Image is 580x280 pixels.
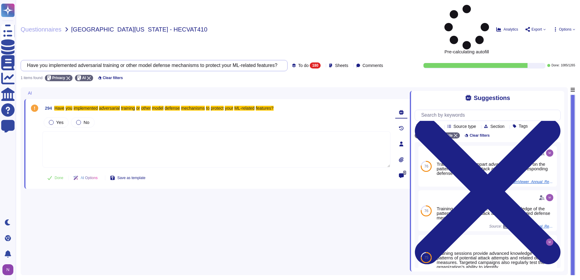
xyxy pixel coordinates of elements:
div: 1 items found [21,76,42,80]
mark: other [141,106,151,111]
img: user [546,194,553,201]
span: Options [559,28,572,31]
div: 180 [310,62,321,68]
button: Done [42,172,68,184]
span: 76 [424,165,428,168]
span: 76 [424,209,428,213]
span: AI Options [81,176,98,180]
span: To do [298,63,309,68]
span: 75 [424,256,428,259]
span: No [83,120,89,125]
mark: protect [211,106,224,111]
span: 1085 / 1265 [561,64,575,67]
span: Yes [56,120,63,125]
span: Comments [362,63,383,68]
span: AI [82,76,86,80]
span: Pre-calculating autofill [444,5,489,54]
span: Clear filters [103,76,123,80]
mark: or [136,106,140,111]
mark: implemented [73,106,98,111]
mark: to [206,106,210,111]
input: Search by keywords [24,60,281,71]
img: user [546,238,553,246]
button: user [1,263,18,276]
span: Export [531,28,542,31]
img: user [2,264,13,275]
mark: features? [256,106,273,111]
mark: you [66,106,72,111]
mark: model [152,106,164,111]
mark: defense [165,106,180,111]
img: user [546,149,553,157]
span: AI [28,91,32,95]
span: Save as template [117,176,146,180]
span: Done: [551,64,560,67]
span: [GEOGRAPHIC_DATA][US_STATE] - HECVAT410 [71,26,207,32]
span: 0 [403,171,406,175]
input: Search by keywords [418,110,560,121]
mark: ML-related [234,106,255,111]
mark: your [225,106,233,111]
mark: training [121,106,135,111]
span: 294 [42,106,52,110]
mark: mechanisms [181,106,205,111]
span: Done [55,176,63,180]
mark: Have [54,106,64,111]
button: Analytics [496,27,518,32]
span: Questionnaires [21,26,62,32]
button: Save as template [105,172,150,184]
span: Sheets [335,63,348,68]
span: Privacy [52,76,65,80]
span: Analytics [504,28,518,31]
mark: adversarial [99,106,120,111]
